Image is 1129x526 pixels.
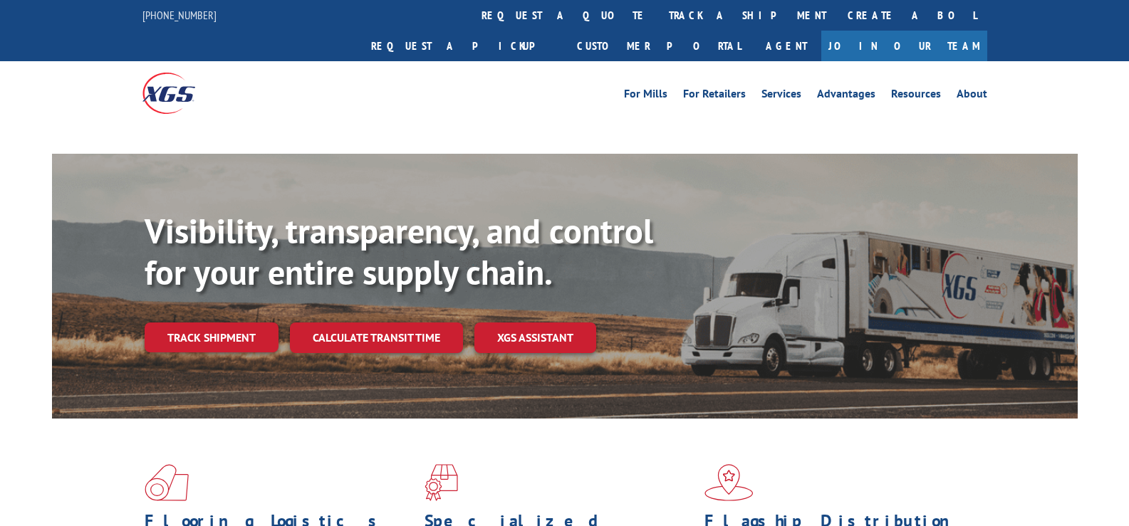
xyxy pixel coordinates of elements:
a: Calculate transit time [290,322,463,353]
a: For Mills [624,88,667,104]
a: [PHONE_NUMBER] [142,8,217,22]
a: Customer Portal [566,31,751,61]
a: Agent [751,31,821,61]
a: For Retailers [683,88,746,104]
b: Visibility, transparency, and control for your entire supply chain. [145,209,653,294]
a: Request a pickup [360,31,566,61]
a: Join Our Team [821,31,987,61]
a: About [957,88,987,104]
a: Track shipment [145,322,279,352]
a: XGS ASSISTANT [474,322,596,353]
img: xgs-icon-focused-on-flooring-red [425,464,458,501]
a: Resources [891,88,941,104]
img: xgs-icon-total-supply-chain-intelligence-red [145,464,189,501]
a: Advantages [817,88,875,104]
a: Services [761,88,801,104]
img: xgs-icon-flagship-distribution-model-red [704,464,754,501]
